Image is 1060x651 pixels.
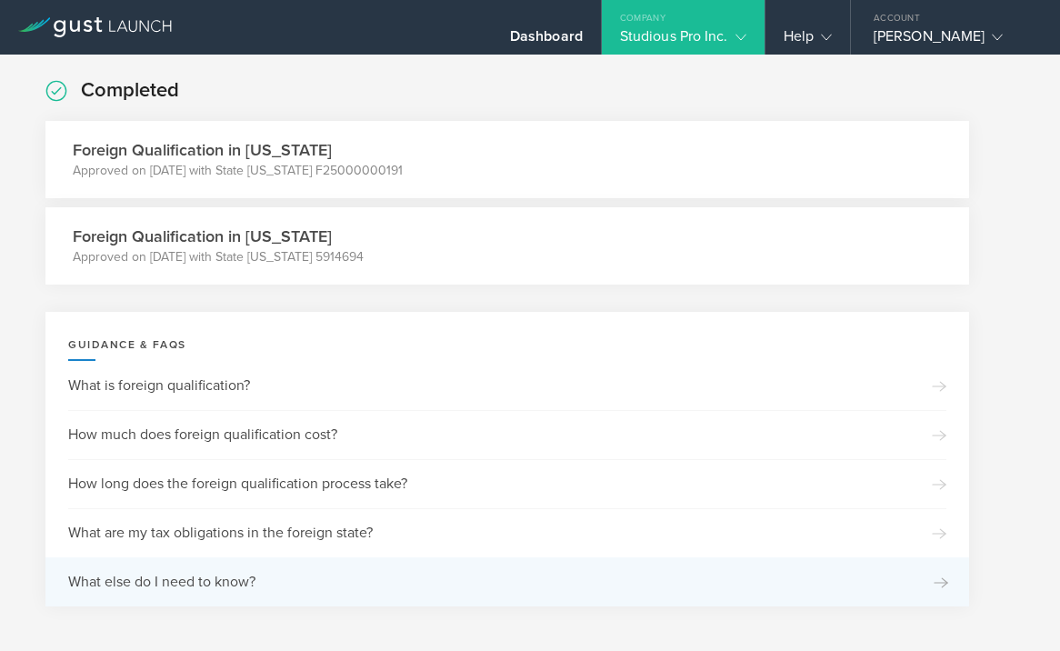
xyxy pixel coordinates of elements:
[45,508,969,557] a: What are my tax obligations in the foreign state?
[45,361,969,410] a: What is foreign qualification?
[45,312,969,361] div: Guidance & FAQs
[45,557,969,606] a: What else do I need to know?
[874,27,1028,55] div: [PERSON_NAME]
[969,564,1060,651] iframe: Chat Widget
[73,248,364,266] p: Approved on [DATE] with State [US_STATE] 5914694
[45,410,969,459] a: How much does foreign qualification cost?
[45,459,969,508] a: How long does the foreign qualification process take?
[68,557,946,606] div: What else do I need to know?
[68,508,946,557] div: What are my tax obligations in the foreign state?
[73,225,364,248] h3: Foreign Qualification in [US_STATE]
[73,138,403,162] h3: Foreign Qualification in [US_STATE]
[81,77,179,104] h2: Completed
[510,27,583,55] div: Dashboard
[784,27,832,55] div: Help
[73,162,403,180] p: Approved on [DATE] with State [US_STATE] F25000000191
[68,410,946,459] div: How much does foreign qualification cost?
[620,27,746,55] div: Studious Pro Inc.
[68,459,946,508] div: How long does the foreign qualification process take?
[68,361,946,410] div: What is foreign qualification?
